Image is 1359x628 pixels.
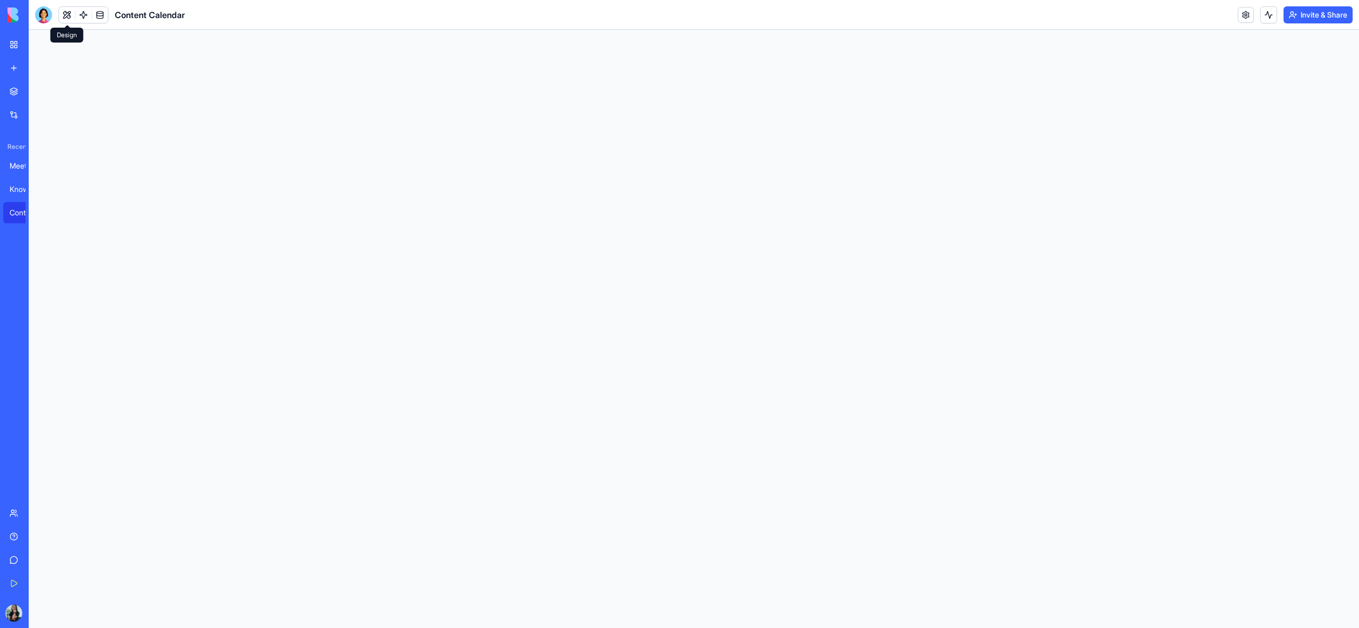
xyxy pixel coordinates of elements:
[3,179,46,200] a: Knowledge Hub
[10,184,39,195] div: Knowledge Hub
[1284,6,1353,23] button: Invite & Share
[3,155,46,177] a: Meeting Hub
[7,7,73,22] img: logo
[3,202,46,223] a: Content Calendar
[50,28,83,43] div: Design
[5,605,22,622] img: PHOTO-2025-09-15-15-09-07_ggaris.jpg
[10,207,39,218] div: Content Calendar
[115,9,185,21] span: Content Calendar
[3,143,26,151] span: Recent
[10,161,39,171] div: Meeting Hub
